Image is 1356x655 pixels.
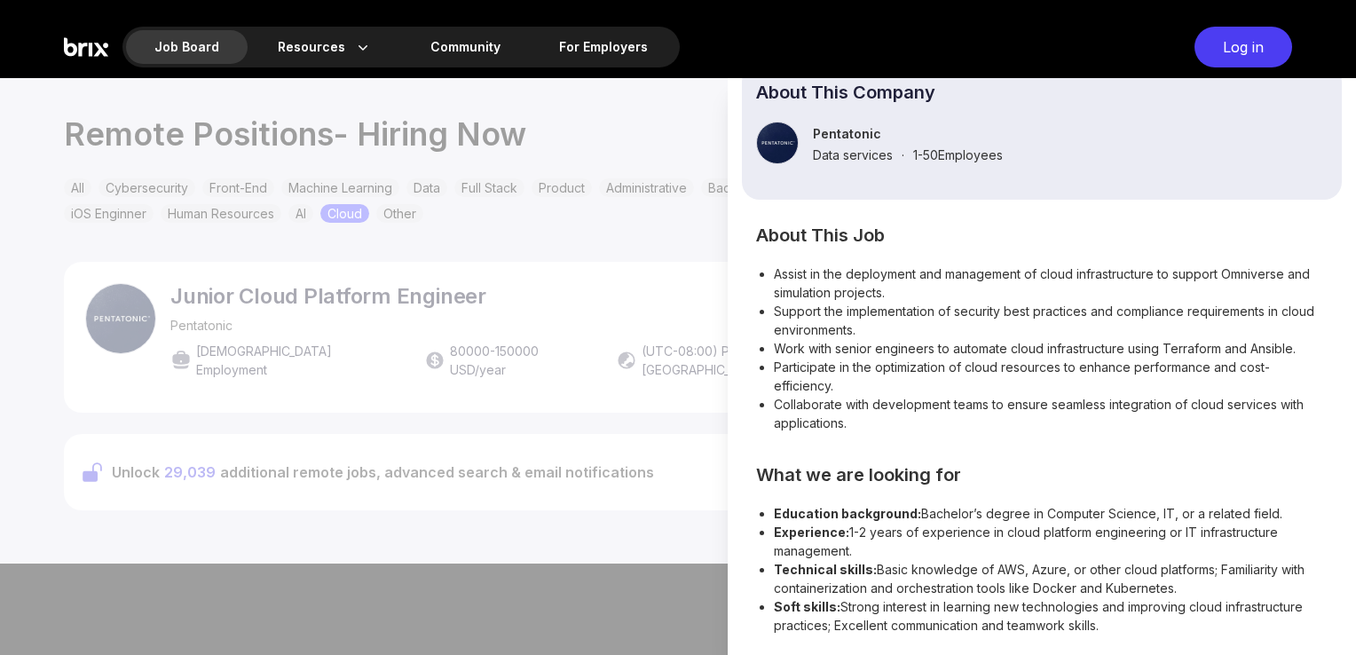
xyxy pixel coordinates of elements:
div: Job Board [126,30,248,64]
li: 1-2 years of experience in cloud platform engineering or IT infrastructure management. [774,523,1328,560]
a: For Employers [531,30,676,64]
li: Basic knowledge of AWS, Azure, or other cloud platforms; Familiarity with containerization and or... [774,560,1328,597]
strong: Education background: [774,506,921,521]
strong: Soft skills: [774,599,840,614]
li: Bachelor’s degree in Computer Science, IT, or a related field. [774,504,1328,523]
strong: Experience: [774,525,849,540]
strong: Technical skills: [774,562,877,577]
li: Support the implementation of security best practices and compliance requirements in cloud enviro... [774,302,1328,339]
p: About This Company [756,85,1328,100]
div: Resources [249,30,400,64]
a: Log in [1186,27,1292,67]
li: Strong interest in learning new technologies and improving cloud infrastructure practices; Excell... [774,597,1328,635]
p: Pentatonic [813,126,1003,141]
div: Log in [1194,27,1292,67]
span: · [902,147,904,162]
li: Assist in the deployment and management of cloud infrastructure to support Omniverse and simulati... [774,264,1328,302]
h2: What we are looking for [756,468,1328,483]
img: Brix Logo [64,27,108,67]
li: Participate in the optimization of cloud resources to enhance performance and cost-efficiency. [774,358,1328,395]
li: Collaborate with development teams to ensure seamless integration of cloud services with applicat... [774,395,1328,432]
span: 1-50 Employees [913,147,1003,162]
a: Community [402,30,529,64]
h2: About This Job [756,228,1328,243]
span: Data services [813,147,893,162]
li: Work with senior engineers to automate cloud infrastructure using Terraform and Ansible. [774,339,1328,358]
